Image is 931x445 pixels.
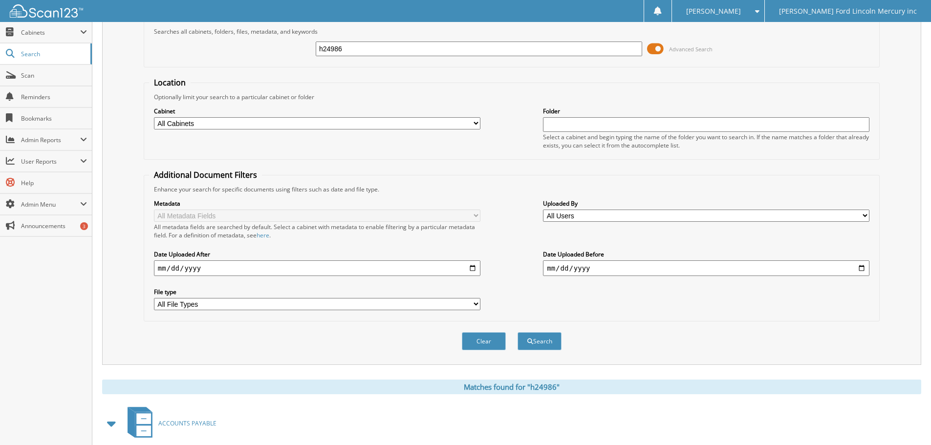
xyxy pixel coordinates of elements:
[21,114,87,123] span: Bookmarks
[543,250,869,258] label: Date Uploaded Before
[257,231,269,239] a: here
[149,185,874,193] div: Enhance your search for specific documents using filters such as date and file type.
[149,93,874,101] div: Optionally limit your search to a particular cabinet or folder
[154,250,480,258] label: Date Uploaded After
[154,288,480,296] label: File type
[21,179,87,187] span: Help
[21,136,80,144] span: Admin Reports
[80,222,88,230] div: 3
[779,8,917,14] span: [PERSON_NAME] Ford Lincoln Mercury inc
[543,199,869,208] label: Uploaded By
[462,332,506,350] button: Clear
[21,200,80,209] span: Admin Menu
[154,223,480,239] div: All metadata fields are searched by default. Select a cabinet with metadata to enable filtering b...
[10,4,83,18] img: scan123-logo-white.svg
[122,404,217,443] a: ACCOUNTS PAYABLE
[21,50,86,58] span: Search
[149,170,262,180] legend: Additional Document Filters
[882,398,931,445] iframe: Chat Widget
[149,27,874,36] div: Searches all cabinets, folders, files, metadata, and keywords
[543,107,869,115] label: Folder
[669,45,713,53] span: Advanced Search
[154,199,480,208] label: Metadata
[686,8,741,14] span: [PERSON_NAME]
[518,332,562,350] button: Search
[543,133,869,149] div: Select a cabinet and begin typing the name of the folder you want to search in. If the name match...
[21,71,87,80] span: Scan
[21,93,87,101] span: Reminders
[21,157,80,166] span: User Reports
[154,107,480,115] label: Cabinet
[21,222,87,230] span: Announcements
[543,260,869,276] input: end
[154,260,480,276] input: start
[149,77,191,88] legend: Location
[102,380,921,394] div: Matches found for "h24986"
[158,419,217,427] span: ACCOUNTS PAYABLE
[21,28,80,37] span: Cabinets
